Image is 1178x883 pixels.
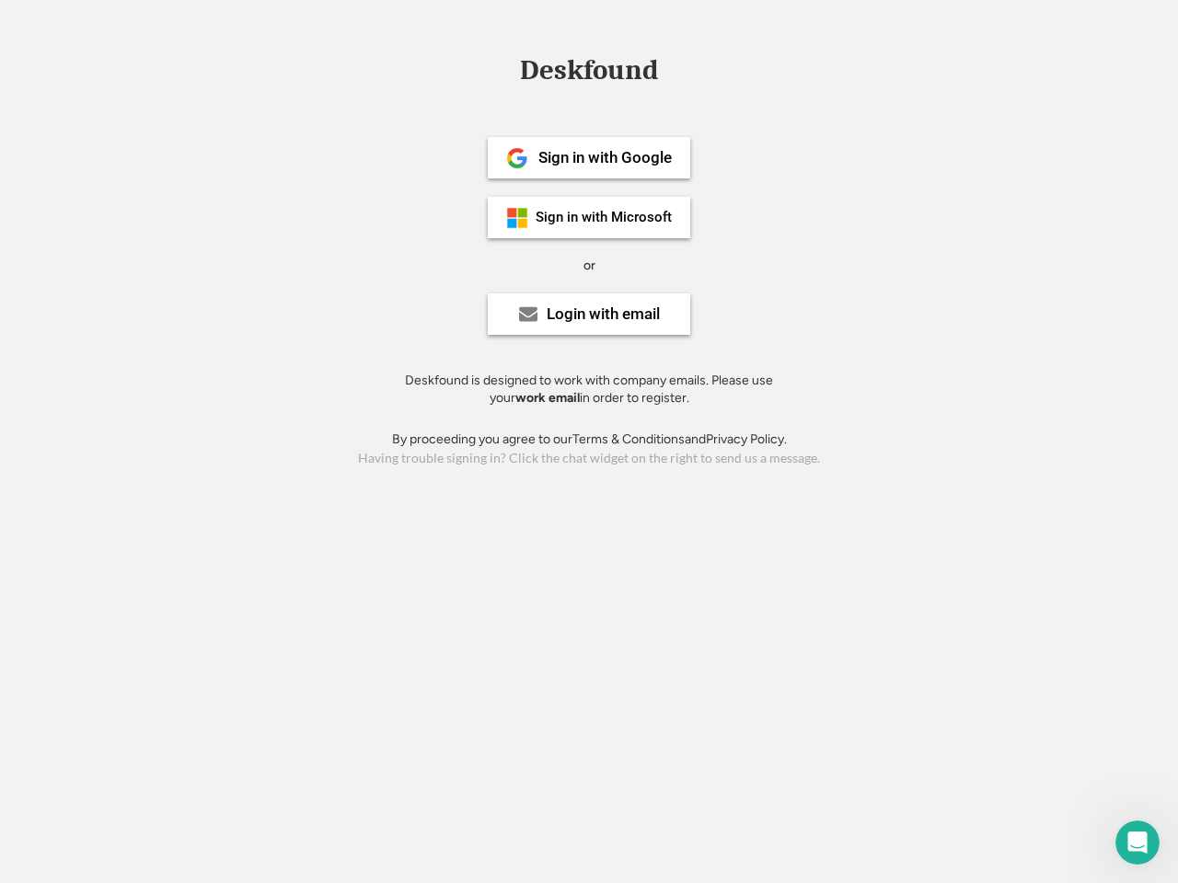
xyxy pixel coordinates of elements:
img: ms-symbollockup_mssymbol_19.png [506,207,528,229]
div: Deskfound is designed to work with company emails. Please use your in order to register. [382,372,796,407]
div: Sign in with Microsoft [536,211,672,224]
strong: work email [515,390,580,406]
div: By proceeding you agree to our and [392,430,787,449]
img: 1024px-Google__G__Logo.svg.png [506,147,528,169]
div: Sign in with Google [538,150,672,166]
iframe: Intercom live chat [1115,820,1160,865]
a: Terms & Conditions [572,431,685,447]
div: or [583,257,595,275]
div: Deskfound [511,56,667,85]
a: Privacy Policy. [706,431,787,447]
div: Login with email [547,306,660,322]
